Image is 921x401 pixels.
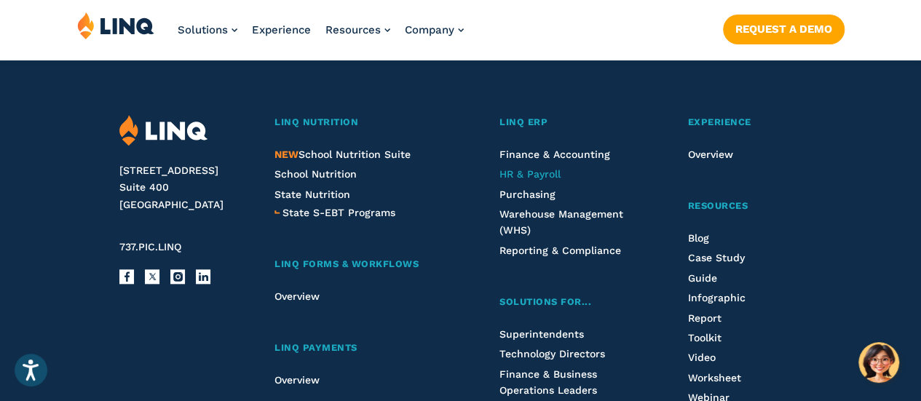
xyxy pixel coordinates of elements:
[687,200,748,211] span: Resources
[325,23,381,36] span: Resources
[274,116,358,127] span: LINQ Nutrition
[145,269,159,284] a: X
[499,208,623,236] a: Warehouse Management (WHS)
[274,290,320,302] a: Overview
[499,116,548,127] span: LINQ ERP
[274,342,357,353] span: LINQ Payments
[687,272,716,284] a: Guide
[687,352,715,363] a: Video
[723,15,845,44] a: Request a Demo
[274,115,449,130] a: LINQ Nutrition
[687,116,751,127] span: Experience
[274,374,320,386] a: Overview
[274,148,299,160] span: NEW
[687,115,801,130] a: Experience
[178,12,464,60] nav: Primary Navigation
[325,23,390,36] a: Resources
[687,148,732,160] a: Overview
[274,257,449,272] a: LINQ Forms & Workflows
[274,168,357,180] a: School Nutrition
[499,168,561,180] a: HR & Payroll
[282,205,395,221] a: State S-EBT Programs
[274,188,350,200] a: State Nutrition
[196,269,210,284] a: LinkedIn
[170,269,185,284] a: Instagram
[77,12,154,39] img: LINQ | K‑12 Software
[274,258,419,269] span: LINQ Forms & Workflows
[687,292,745,303] a: Infographic
[499,148,610,160] a: Finance & Accounting
[119,241,181,253] span: 737.PIC.LINQ
[687,252,744,263] a: Case Study
[119,115,207,146] img: LINQ | K‑12 Software
[119,269,134,284] a: Facebook
[499,348,605,360] a: Technology Directors
[178,23,237,36] a: Solutions
[499,115,637,130] a: LINQ ERP
[499,245,621,256] a: Reporting & Compliance
[687,232,708,244] a: Blog
[687,312,721,324] a: Report
[499,368,597,396] a: Finance & Business Operations Leaders
[274,148,411,160] span: School Nutrition Suite
[282,207,395,218] span: State S-EBT Programs
[723,12,845,44] nav: Button Navigation
[499,328,584,340] a: Superintendents
[499,188,556,200] a: Purchasing
[178,23,228,36] span: Solutions
[687,332,721,344] a: Toolkit
[274,148,411,160] a: NEWSchool Nutrition Suite
[687,199,801,214] a: Resources
[405,23,454,36] span: Company
[252,23,311,36] a: Experience
[405,23,464,36] a: Company
[119,162,251,214] address: [STREET_ADDRESS] Suite 400 [GEOGRAPHIC_DATA]
[687,372,740,384] a: Worksheet
[274,341,449,356] a: LINQ Payments
[858,342,899,383] button: Hello, have a question? Let’s chat.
